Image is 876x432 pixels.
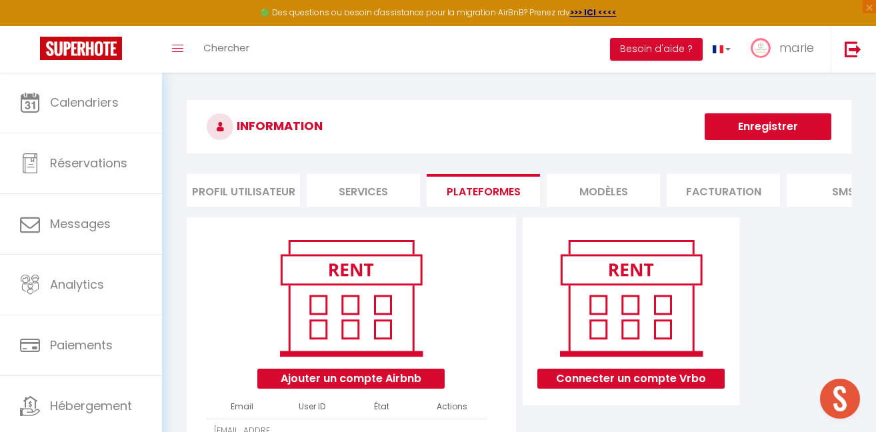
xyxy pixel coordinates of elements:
[820,379,860,419] div: Ouvrir le chat
[257,369,445,389] button: Ajouter un compte Airbnb
[50,397,132,414] span: Hébergement
[50,337,113,353] span: Paiements
[50,276,104,293] span: Analytics
[610,38,703,61] button: Besoin d'aide ?
[187,174,300,207] li: Profil Utilisateur
[40,37,122,60] img: Super Booking
[187,100,851,153] h3: INFORMATION
[50,94,119,111] span: Calendriers
[203,41,249,55] span: Chercher
[547,174,660,207] li: MODÈLES
[277,395,347,419] th: User ID
[570,7,617,18] a: >>> ICI <<<<
[193,26,259,73] a: Chercher
[427,174,540,207] li: Plateformes
[50,215,111,232] span: Messages
[845,41,861,57] img: logout
[546,234,716,362] img: rent.png
[50,155,127,171] span: Réservations
[751,38,771,58] img: ...
[307,174,420,207] li: Services
[417,395,487,419] th: Actions
[741,26,831,73] a: ... marie
[266,234,436,362] img: rent.png
[779,39,814,56] span: marie
[537,369,725,389] button: Connecter un compte Vrbo
[207,395,277,419] th: Email
[705,113,831,140] button: Enregistrer
[347,395,417,419] th: État
[667,174,780,207] li: Facturation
